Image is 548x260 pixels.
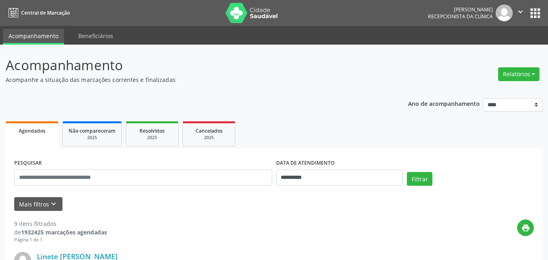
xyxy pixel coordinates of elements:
span: Agendados [19,127,45,134]
span: Cancelados [196,127,223,134]
i:  [516,7,525,16]
a: Central de Marcação [6,6,70,19]
button: Relatórios [498,67,539,81]
div: 2025 [69,135,116,141]
div: Página 1 de 1 [14,236,107,243]
div: 2025 [189,135,229,141]
span: Recepcionista da clínica [428,13,493,20]
label: DATA DE ATENDIMENTO [276,157,335,170]
label: PESQUISAR [14,157,42,170]
div: de [14,228,107,236]
img: img [496,4,513,21]
button: print [517,219,534,236]
div: 9 itens filtrados [14,219,107,228]
div: 2025 [132,135,172,141]
a: Acompanhamento [3,29,64,45]
strong: 1932425 marcações agendadas [21,228,107,236]
span: Resolvidos [140,127,165,134]
button:  [513,4,528,21]
p: Ano de acompanhamento [408,98,480,108]
p: Acompanhamento [6,55,381,75]
p: Acompanhe a situação das marcações correntes e finalizadas [6,75,381,84]
span: Central de Marcação [21,9,70,16]
button: Filtrar [407,172,432,186]
span: Não compareceram [69,127,116,134]
button: apps [528,6,542,20]
a: Beneficiários [73,29,119,43]
i: keyboard_arrow_down [49,200,58,208]
div: [PERSON_NAME] [428,6,493,13]
button: Mais filtroskeyboard_arrow_down [14,197,62,211]
i: print [521,223,530,232]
